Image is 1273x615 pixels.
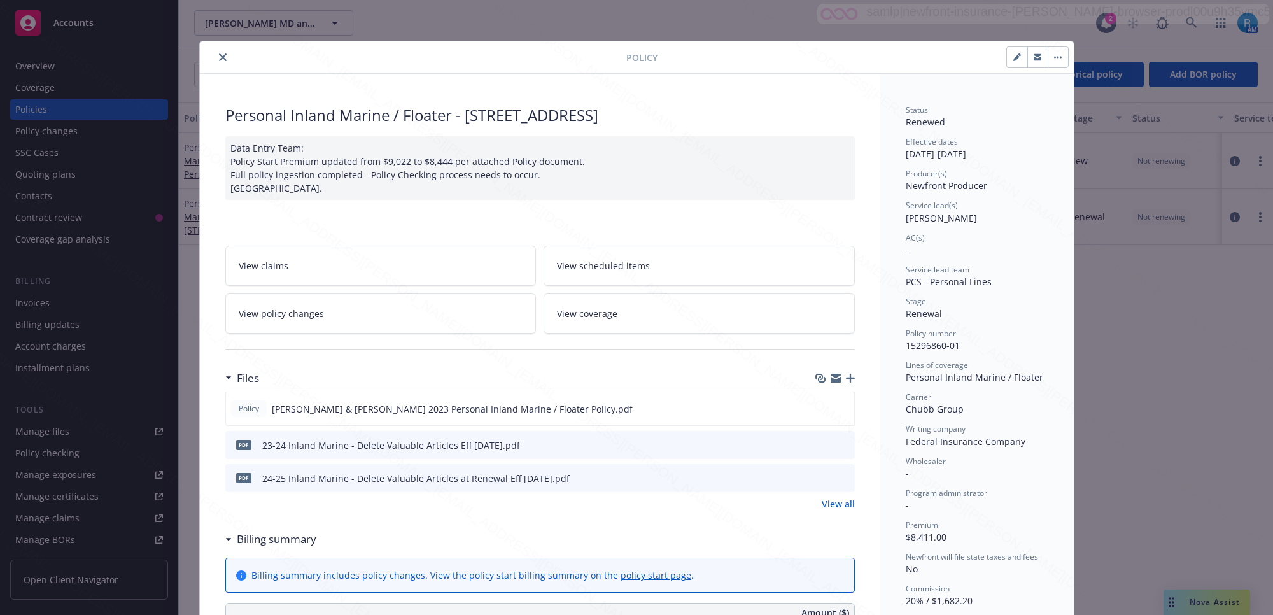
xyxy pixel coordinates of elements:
button: download file [818,439,828,452]
span: Producer(s) [906,168,947,179]
span: Federal Insurance Company [906,435,1025,448]
span: 15296860-01 [906,339,960,351]
span: Chubb Group [906,403,964,415]
span: View coverage [557,307,617,320]
div: Data Entry Team: Policy Start Premium updated from $9,022 to $8,444 per attached Policy document.... [225,136,855,200]
div: Billing summary [225,531,316,548]
div: Personal Inland Marine / Floater [906,371,1048,384]
a: View coverage [544,293,855,334]
span: Newfront will file state taxes and fees [906,551,1038,562]
span: Writing company [906,423,966,434]
button: download file [817,402,827,416]
span: View policy changes [239,307,324,320]
span: [PERSON_NAME] [906,212,977,224]
span: Service lead team [906,264,969,275]
span: Renewed [906,116,945,128]
span: Wholesaler [906,456,946,467]
span: PCS - Personal Lines [906,276,992,288]
span: Policy [626,51,658,64]
div: Billing summary includes policy changes. View the policy start billing summary on the . [251,569,694,582]
span: [PERSON_NAME] & [PERSON_NAME] 2023 Personal Inland Marine / Floater Policy.pdf [272,402,633,416]
a: View scheduled items [544,246,855,286]
a: View claims [225,246,537,286]
span: $8,411.00 [906,531,946,543]
span: Status [906,104,928,115]
a: View policy changes [225,293,537,334]
h3: Files [237,370,259,386]
button: preview file [838,439,850,452]
div: Files [225,370,259,386]
span: View scheduled items [557,259,650,272]
span: Policy [236,403,262,414]
span: View claims [239,259,288,272]
span: Stage [906,296,926,307]
h3: Billing summary [237,531,316,548]
span: Newfront Producer [906,180,987,192]
span: 20% / $1,682.20 [906,595,973,607]
button: preview file [838,402,849,416]
span: Service lead(s) [906,200,958,211]
span: No [906,563,918,575]
span: Commission [906,583,950,594]
span: Carrier [906,392,931,402]
span: Premium [906,520,938,530]
a: View all [822,497,855,511]
span: Lines of coverage [906,360,968,371]
span: AC(s) [906,232,925,243]
button: close [215,50,230,65]
div: 24-25 Inland Marine - Delete Valuable Articles at Renewal Eff [DATE].pdf [262,472,570,485]
span: Program administrator [906,488,987,498]
button: download file [818,472,828,485]
span: - [906,467,909,479]
span: Renewal [906,307,942,320]
span: - [906,244,909,256]
div: [DATE] - [DATE] [906,136,1048,160]
div: Personal Inland Marine / Floater - [STREET_ADDRESS] [225,104,855,126]
span: pdf [236,440,251,449]
span: Policy number [906,328,956,339]
span: pdf [236,473,251,483]
span: - [906,499,909,511]
span: Effective dates [906,136,958,147]
button: preview file [838,472,850,485]
div: 23-24 Inland Marine - Delete Valuable Articles Eff [DATE].pdf [262,439,520,452]
a: policy start page [621,569,691,581]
